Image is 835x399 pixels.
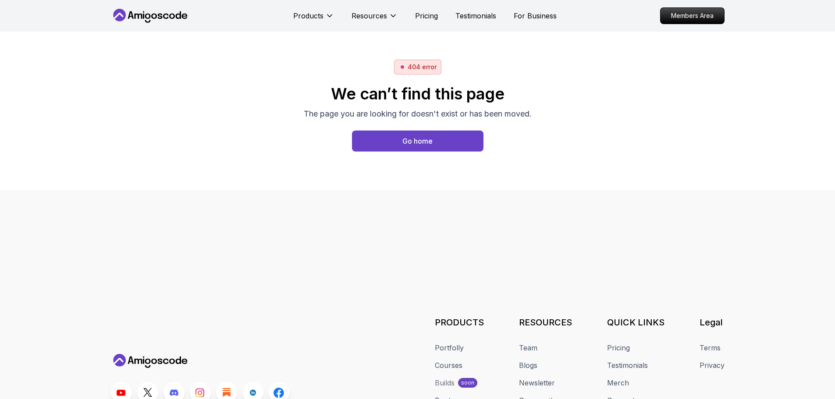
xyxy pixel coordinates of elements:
[607,378,629,388] a: Merch
[408,63,437,71] p: 404 error
[461,379,474,386] p: soon
[519,378,555,388] a: Newsletter
[435,360,462,371] a: Courses
[435,378,455,388] div: Builds
[700,316,725,328] h3: Legal
[293,11,334,28] button: Products
[519,343,537,353] a: Team
[304,85,532,102] h2: We can’t find this page
[352,11,398,28] button: Resources
[304,108,532,120] p: The page you are looking for doesn't exist or has been moved.
[700,360,725,371] a: Privacy
[514,11,557,21] a: For Business
[352,131,483,152] a: Home page
[435,316,484,328] h3: PRODUCTS
[402,136,433,146] div: Go home
[607,343,630,353] a: Pricing
[352,131,483,152] button: Go home
[607,316,664,328] h3: QUICK LINKS
[455,11,496,21] a: Testimonials
[607,360,648,371] a: Testimonials
[700,343,721,353] a: Terms
[293,11,323,21] p: Products
[435,343,464,353] a: Portfolly
[352,11,387,21] p: Resources
[661,8,724,24] p: Members Area
[660,7,725,24] a: Members Area
[519,316,572,328] h3: RESOURCES
[519,360,537,371] a: Blogs
[415,11,438,21] a: Pricing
